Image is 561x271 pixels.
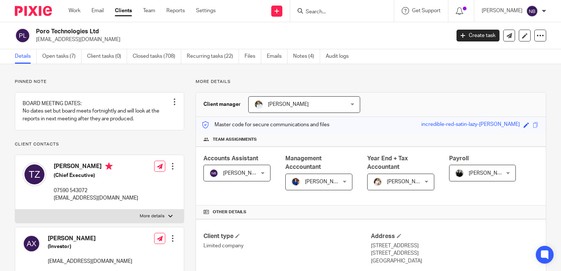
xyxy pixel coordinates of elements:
[196,7,216,14] a: Settings
[140,213,165,219] p: More details
[196,79,546,85] p: More details
[105,163,113,170] i: Primary
[15,141,184,147] p: Client contacts
[371,257,538,265] p: [GEOGRAPHIC_DATA]
[387,179,428,184] span: [PERSON_NAME]
[54,194,138,202] p: [EMAIL_ADDRESS][DOMAIN_NAME]
[54,163,138,172] h4: [PERSON_NAME]
[373,177,382,186] img: Kayleigh%20Henson.jpeg
[305,9,372,16] input: Search
[293,49,320,64] a: Notes (4)
[245,49,261,64] a: Files
[115,7,132,14] a: Clients
[69,7,80,14] a: Work
[469,171,509,176] span: [PERSON_NAME]
[54,172,138,179] h5: (Chief Executive)
[92,7,104,14] a: Email
[203,242,371,250] p: Limited company
[36,36,445,43] p: [EMAIL_ADDRESS][DOMAIN_NAME]
[23,163,46,186] img: svg%3E
[42,49,82,64] a: Open tasks (7)
[421,121,520,129] div: incredible-red-satin-lazy-[PERSON_NAME]
[54,187,138,194] p: 07590 543072
[15,79,184,85] p: Pinned note
[187,49,239,64] a: Recurring tasks (22)
[203,155,258,161] span: Accounts Assistant
[371,242,538,250] p: [STREET_ADDRESS]
[133,49,181,64] a: Closed tasks (708)
[305,179,346,184] span: [PERSON_NAME]
[23,235,40,252] img: svg%3E
[482,7,522,14] p: [PERSON_NAME]
[457,30,499,41] a: Create task
[268,102,309,107] span: [PERSON_NAME]
[213,209,246,215] span: Other details
[326,49,354,64] a: Audit logs
[203,101,241,108] h3: Client manager
[223,171,264,176] span: [PERSON_NAME]
[412,8,441,13] span: Get Support
[267,49,288,64] a: Emails
[143,7,155,14] a: Team
[203,232,371,240] h4: Client type
[213,137,257,143] span: Team assignments
[371,232,538,240] h4: Address
[285,155,322,170] span: Management Acccountant
[202,121,329,128] p: Master code for secure communications and files
[367,155,408,170] span: Year End + Tax Accountant
[371,250,538,257] p: [STREET_ADDRESS]
[291,177,300,186] img: Nicole.jpeg
[48,258,132,265] p: [EMAIL_ADDRESS][DOMAIN_NAME]
[254,100,263,109] img: sarah-royle.jpg
[48,243,132,250] h5: (Investor)
[449,155,469,161] span: Payroll
[526,5,538,17] img: svg%3E
[166,7,185,14] a: Reports
[15,28,30,43] img: svg%3E
[455,169,464,178] img: nicky-partington.jpg
[36,28,364,36] h2: Poro Technologies Ltd
[15,49,37,64] a: Details
[15,6,52,16] img: Pixie
[48,235,132,242] h4: [PERSON_NAME]
[209,169,218,178] img: svg%3E
[87,49,127,64] a: Client tasks (0)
